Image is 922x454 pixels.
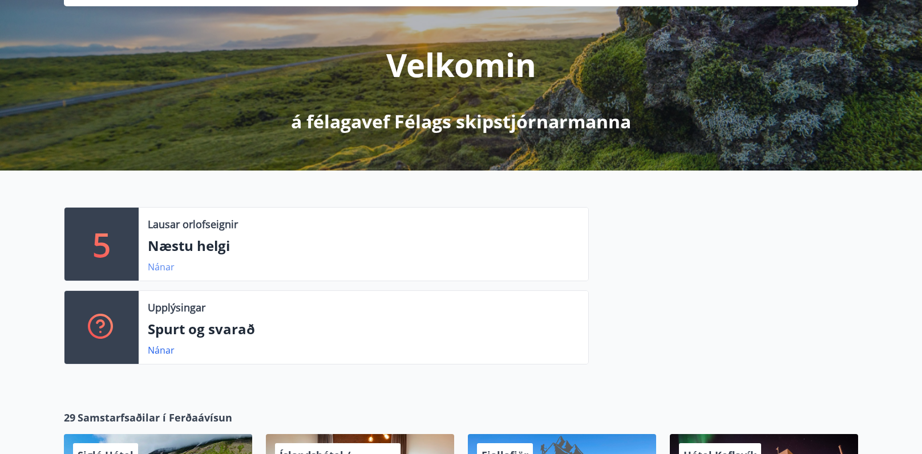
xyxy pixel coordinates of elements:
p: Velkomin [386,43,536,86]
a: Nánar [148,344,175,356]
a: Nánar [148,261,175,273]
span: 29 [64,410,75,425]
p: Upplýsingar [148,300,205,315]
p: 5 [92,222,111,266]
p: Spurt og svarað [148,319,579,339]
p: Lausar orlofseignir [148,217,238,232]
span: Samstarfsaðilar í Ferðaávísun [78,410,232,425]
p: á félagavef Félags skipstjórnarmanna [291,109,631,134]
p: Næstu helgi [148,236,579,256]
